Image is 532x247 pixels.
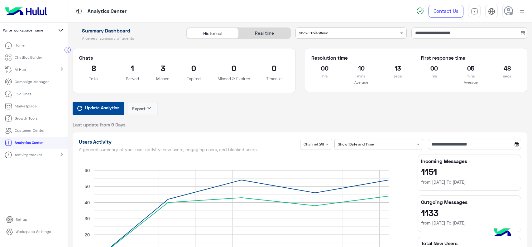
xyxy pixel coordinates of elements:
[1,214,32,226] a: Set up
[15,103,37,109] p: Marketplace
[494,63,521,73] h2: 48
[84,184,90,189] text: 50
[79,139,298,145] h1: Users Activity
[15,79,49,85] p: Campaign Manager
[349,142,374,146] b: Date and Time
[421,79,521,86] p: Average
[348,63,375,73] h2: 10
[421,73,448,79] p: hrs
[421,158,518,164] h5: Incoming Messages
[179,63,208,73] h2: 0
[73,121,126,128] span: Last update from 9 Days
[73,36,180,41] h5: A general summary of agents
[491,222,513,244] img: hulul-logo.png
[421,208,518,218] h2: 1133
[16,217,27,222] p: Set up
[1,226,56,238] a: Workspace Settings
[421,199,518,205] h5: Outgoing Messages
[15,140,43,146] p: Analytics Center
[88,7,127,16] p: Analytics Center
[84,232,90,237] text: 20
[421,240,518,246] h5: Total New Users
[179,76,208,82] p: Expired
[421,220,518,226] h6: from [DATE] To [DATE]
[311,79,411,86] p: Average
[429,5,463,18] a: Contact Us
[15,152,42,158] p: Activity tracker
[3,27,43,33] span: Write workspace name
[384,73,411,79] p: secs
[15,116,37,121] p: Growth Tools
[457,63,484,73] h2: 05
[146,104,153,112] i: keyboard_arrow_down
[75,7,83,15] img: tab
[311,73,338,79] p: hrs
[260,76,289,82] p: Timeout
[310,31,328,35] b: This Week
[421,55,521,61] h5: First response time
[58,151,65,158] mat-icon: chevron_right
[384,63,411,73] h2: 13
[156,76,170,82] p: Missed
[15,42,25,48] p: Home
[471,8,478,15] img: tab
[156,63,170,73] h2: 3
[84,103,121,112] span: Update Analytics
[187,28,238,39] div: Historical
[15,55,42,60] p: ChatBot Builder
[311,63,338,73] h2: 00
[15,91,31,97] p: Live Chat
[468,5,481,18] a: tab
[79,55,289,61] h5: Chats
[118,76,147,82] p: Served
[118,63,147,73] h2: 1
[58,65,65,73] mat-icon: chevron_right
[79,63,108,73] h2: 8
[79,76,108,82] p: Total
[518,7,526,15] img: profile
[16,229,51,235] p: Workspace Settings
[311,55,411,61] h5: Resolution time
[421,179,518,185] h6: from [DATE] To [DATE]
[84,216,90,221] text: 30
[84,167,90,173] text: 60
[218,63,250,73] h2: 0
[421,166,518,176] h2: 1151
[73,27,180,34] h1: Summary Dashboard
[84,200,90,205] text: 40
[15,128,45,133] p: Customer Center
[218,76,250,82] p: Missed & Expired
[15,67,26,72] p: AI Hub
[239,28,290,39] div: Real time
[260,63,289,73] h2: 0
[488,8,495,15] img: tab
[457,73,484,79] p: mins
[73,102,124,115] button: Update Analytics
[416,7,424,15] img: spinner
[494,73,521,79] p: secs
[348,73,375,79] p: mins
[127,102,158,115] button: Exportkeyboard_arrow_down
[320,142,324,146] b: All
[2,5,50,18] img: Logo
[79,147,298,152] h5: A general summary of your user activity: new users, engaging users, and blocked users.
[421,63,448,73] h2: 00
